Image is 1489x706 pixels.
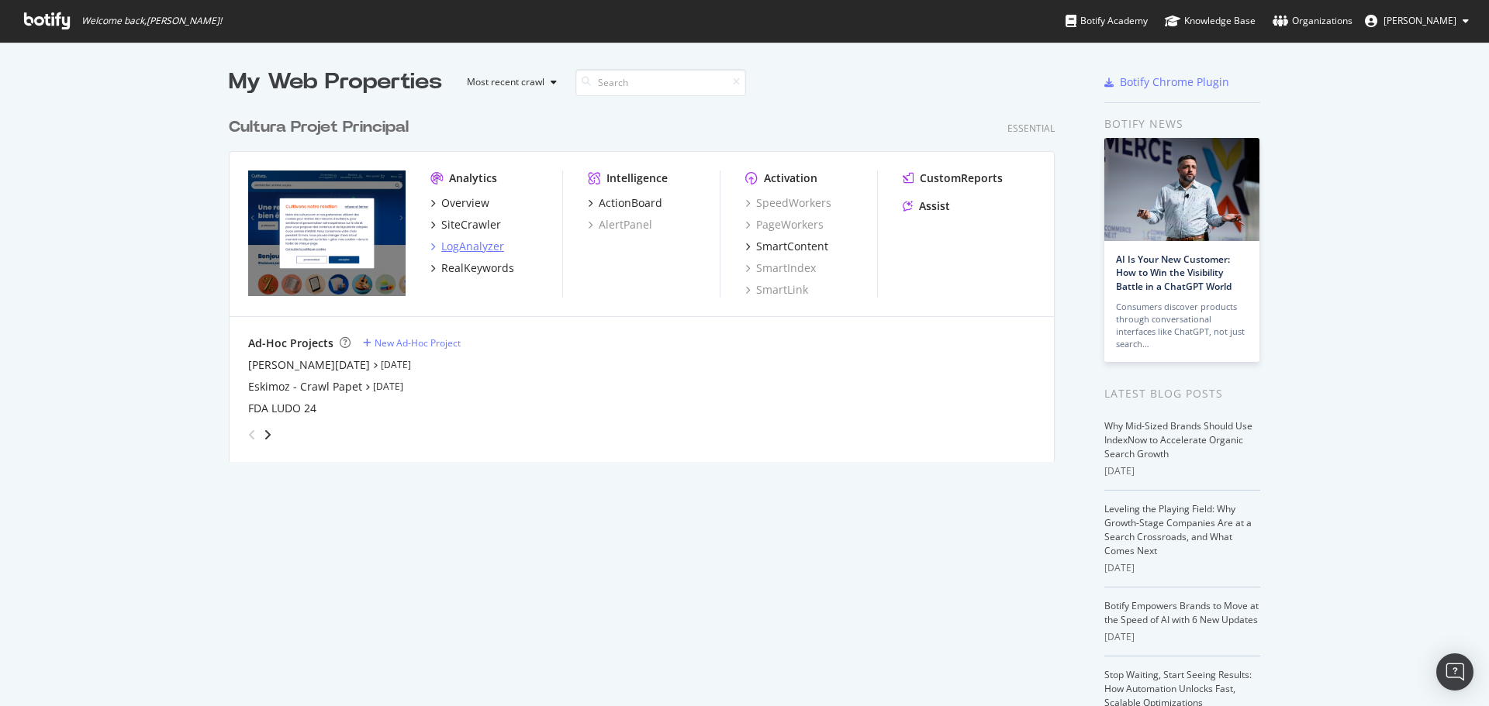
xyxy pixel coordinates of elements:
div: Botify Academy [1066,13,1148,29]
div: angle-right [262,427,273,443]
a: RealKeywords [430,260,514,276]
div: New Ad-Hoc Project [375,336,461,350]
div: grid [229,98,1067,462]
span: Welcome back, [PERSON_NAME] ! [81,15,222,27]
button: [PERSON_NAME] [1353,9,1481,33]
div: My Web Properties [229,67,442,98]
a: Why Mid-Sized Brands Should Use IndexNow to Accelerate Organic Search Growth [1104,419,1252,460]
div: Open Intercom Messenger [1436,653,1473,691]
a: Leveling the Playing Field: Why Growth-Stage Companies Are at a Search Crossroads, and What Comes... [1104,502,1252,557]
div: Assist [919,198,950,214]
img: AI Is Your New Customer: How to Win the Visibility Battle in a ChatGPT World [1104,138,1259,241]
a: CustomReports [903,170,1003,186]
div: Activation [764,170,817,186]
div: Analytics [449,170,497,186]
a: SpeedWorkers [745,195,831,211]
div: [DATE] [1104,464,1260,478]
div: RealKeywords [441,260,514,276]
a: Eskimoz - Crawl Papet [248,379,362,394]
a: SmartIndex [745,260,816,276]
a: [DATE] [381,358,411,371]
div: CustomReports [920,170,1003,186]
div: Knowledge Base [1165,13,1256,29]
div: Cultura Projet Principal [229,116,409,139]
div: LogAnalyzer [441,239,504,254]
div: Most recent crawl [467,77,544,87]
a: Assist [903,198,950,214]
div: Latest Blog Posts [1104,385,1260,402]
a: [DATE] [373,380,403,393]
div: Ad-Hoc Projects [248,336,333,351]
div: Consumers discover products through conversational interfaces like ChatGPT, not just search… [1116,301,1248,350]
a: SmartLink [745,282,808,298]
a: FDA LUDO 24 [248,401,316,416]
a: PageWorkers [745,217,824,232]
a: Botify Chrome Plugin [1104,74,1229,90]
div: angle-left [242,422,262,447]
div: Organizations [1273,13,1353,29]
div: [DATE] [1104,630,1260,644]
a: [PERSON_NAME][DATE] [248,357,370,373]
a: LogAnalyzer [430,239,504,254]
img: cultura.com [248,170,406,296]
span: Karim BELARBI [1384,14,1456,27]
div: SmartContent [756,239,828,254]
div: [DATE] [1104,561,1260,575]
a: New Ad-Hoc Project [363,336,461,350]
button: Most recent crawl [454,70,563,95]
a: Botify Empowers Brands to Move at the Speed of AI with 6 New Updates [1104,599,1259,626]
a: ActionBoard [588,195,662,211]
div: Botify news [1104,115,1260,133]
a: SmartContent [745,239,828,254]
a: Overview [430,195,489,211]
a: AI Is Your New Customer: How to Win the Visibility Battle in a ChatGPT World [1116,253,1232,292]
div: SiteCrawler [441,217,501,232]
div: Intelligence [606,170,668,186]
a: Cultura Projet Principal [229,116,415,139]
input: Search [575,69,746,96]
div: ActionBoard [599,195,662,211]
a: AlertPanel [588,217,652,232]
div: Botify Chrome Plugin [1120,74,1229,90]
div: Overview [441,195,489,211]
div: Essential [1007,122,1055,135]
a: SiteCrawler [430,217,501,232]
